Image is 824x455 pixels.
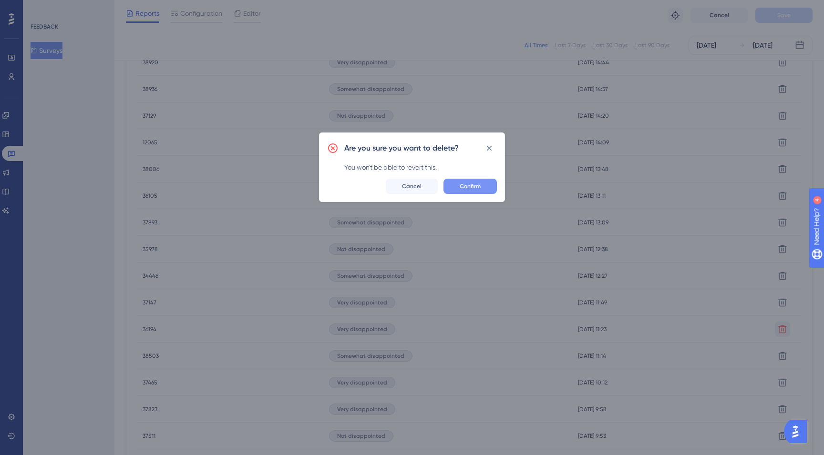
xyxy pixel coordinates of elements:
span: Confirm [460,182,481,190]
div: 4 [66,5,69,12]
span: Cancel [402,182,422,190]
div: You won't be able to revert this. [344,162,497,173]
h2: Are you sure you want to delete? [344,142,459,154]
span: Need Help? [22,2,60,14]
iframe: UserGuiding AI Assistant Launcher [784,417,813,446]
